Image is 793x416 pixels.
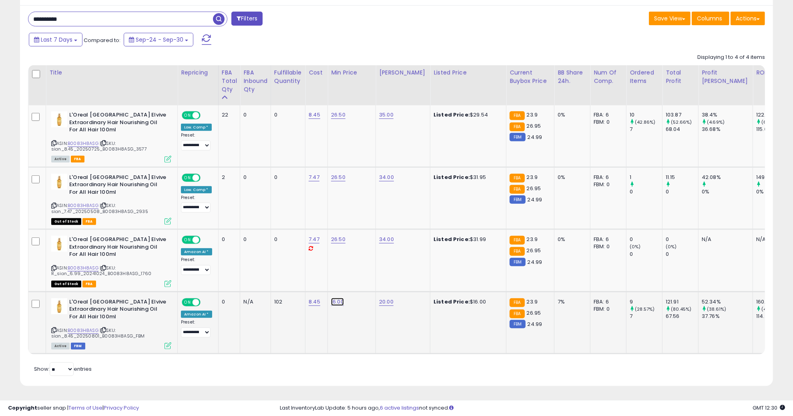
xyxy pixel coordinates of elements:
img: 31L68KbeLpL._SL40_.jpg [51,298,67,314]
button: Filters [231,12,263,26]
div: Preset: [181,195,212,213]
div: 102 [274,298,299,305]
b: Listed Price: [434,298,470,305]
span: Columns [697,14,722,22]
small: (52.66%) [671,119,692,125]
small: FBM [510,195,525,204]
b: L'Oreal [GEOGRAPHIC_DATA] Elvive Extraordinary Hair Nourishing Oil For All Hair 100ml [69,111,167,136]
button: Columns [692,12,729,25]
span: 24.99 [528,258,542,266]
small: (38.61%) [707,306,726,312]
small: (0%) [666,243,677,250]
span: OFF [199,112,212,119]
div: 38.4% [702,111,753,119]
a: 34.00 [379,173,394,181]
span: | SKU: sian_8.45_20250801_B0083H8ASG_FBM [51,327,145,339]
div: 0 [274,236,299,243]
div: 0% [558,111,584,119]
small: (42.86%) [635,119,655,125]
div: ASIN: [51,174,171,224]
div: Ordered Items [630,68,659,85]
div: 0 [274,174,299,181]
div: 0 [222,298,234,305]
span: 24.99 [528,196,542,203]
div: 0% [558,174,584,181]
div: 42.08% [702,174,753,181]
div: N/A [756,236,783,243]
a: 34.00 [379,235,394,243]
span: All listings that are currently out of stock and unavailable for purchase on Amazon [51,281,81,287]
div: ROI [756,68,785,77]
span: ON [183,112,193,119]
span: | SKU: R_sian_6.99_20241024_B0083H8ASG_1760 [51,265,151,277]
span: 26.95 [527,185,541,192]
div: N/A [243,298,265,305]
a: 7.47 [309,235,319,243]
div: 0 [630,188,662,195]
div: seller snap | | [8,404,139,412]
a: 26.50 [331,173,345,181]
b: L'Oreal [GEOGRAPHIC_DATA] Elvive Extraordinary Hair Nourishing Oil For All Hair 100ml [69,298,167,323]
div: 68.04 [666,126,698,133]
span: | SKU: sian_8.45_20250725_B0083H8ASG_3577 [51,140,147,152]
div: Total Profit [666,68,695,85]
div: FBM: 0 [594,181,620,188]
div: 103.87 [666,111,698,119]
a: B0083H8ASG [68,265,98,271]
a: 20.00 [379,298,393,306]
small: FBA [510,123,524,131]
strong: Copyright [8,404,37,412]
b: Listed Price: [434,173,470,181]
div: Repricing [181,68,215,77]
a: 26.50 [331,235,345,243]
div: ASIN: [51,298,171,349]
a: Terms of Use [68,404,102,412]
span: Sep-24 - Sep-30 [136,36,183,44]
div: 7% [558,298,584,305]
div: 0 [630,251,662,258]
button: Save View [649,12,691,25]
a: 35.00 [379,111,393,119]
div: FBA: 6 [594,174,620,181]
button: Sep-24 - Sep-30 [124,33,193,46]
div: 0 [222,236,234,243]
small: FBM [510,133,525,141]
div: $29.54 [434,111,500,119]
b: L'Oreal [GEOGRAPHIC_DATA] Elvive Extraordinary Hair Nourishing Oil For All Hair 100ml [69,174,167,198]
div: FBM: 0 [594,305,620,313]
div: 2 [222,174,234,181]
div: Preset: [181,257,212,275]
div: Amazon AI * [181,248,212,255]
div: 0 [243,111,265,119]
small: FBA [510,309,524,318]
a: B0083H8ASG [68,202,98,209]
small: FBA [510,111,524,120]
div: ASIN: [51,111,171,162]
small: FBA [510,185,524,194]
span: ON [183,237,193,243]
div: BB Share 24h. [558,68,587,85]
div: 36.68% [702,126,753,133]
small: FBM [510,320,525,328]
div: FBA: 6 [594,236,620,243]
img: 31L68KbeLpL._SL40_.jpg [51,236,67,252]
div: ASIN: [51,236,171,286]
img: 31L68KbeLpL._SL40_.jpg [51,174,67,190]
span: OFF [199,299,212,305]
small: FBA [510,298,524,307]
div: Low. Comp * [181,186,212,193]
div: 0 [630,236,662,243]
span: FBA [71,156,84,163]
div: 149.26% [756,174,789,181]
div: 1 [630,174,662,181]
span: 23.9 [527,298,538,305]
button: Last 7 Days [29,33,82,46]
div: Low. Comp * [181,124,212,131]
div: FBA: 6 [594,111,620,119]
div: Preset: [181,320,212,338]
div: Min Price [331,68,372,77]
div: Num of Comp. [594,68,623,85]
a: 6 active listings [380,404,419,412]
div: 52.34% [702,298,753,305]
span: Compared to: [84,36,120,44]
